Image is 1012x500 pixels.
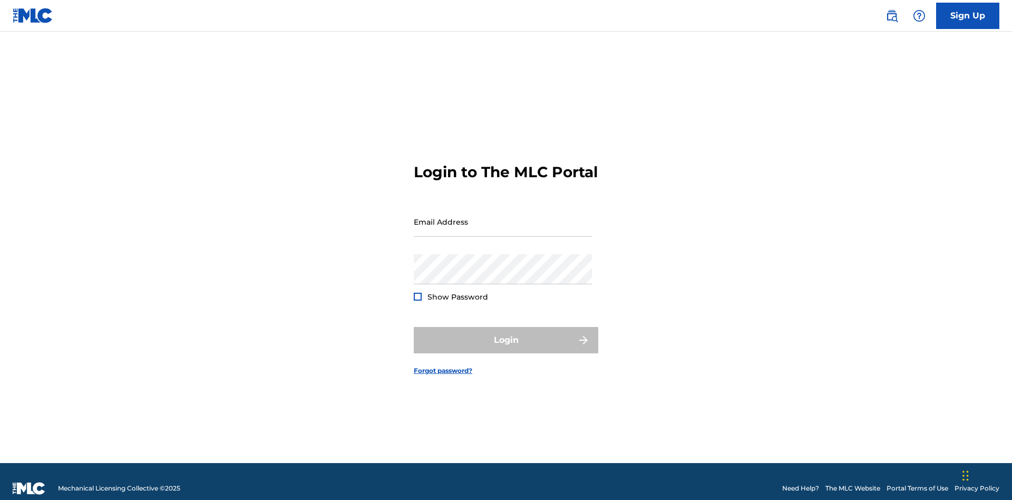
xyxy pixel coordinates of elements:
[936,3,999,29] a: Sign Up
[58,484,180,493] span: Mechanical Licensing Collective © 2025
[414,366,472,376] a: Forgot password?
[427,292,488,302] span: Show Password
[959,449,1012,500] iframe: Chat Widget
[955,484,999,493] a: Privacy Policy
[414,163,598,181] h3: Login to The MLC Portal
[13,482,45,495] img: logo
[825,484,880,493] a: The MLC Website
[887,484,948,493] a: Portal Terms of Use
[881,5,902,26] a: Public Search
[909,5,930,26] div: Help
[913,9,926,22] img: help
[885,9,898,22] img: search
[782,484,819,493] a: Need Help?
[962,460,969,492] div: Drag
[13,8,53,23] img: MLC Logo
